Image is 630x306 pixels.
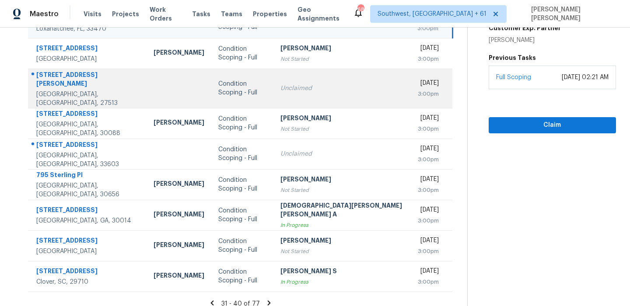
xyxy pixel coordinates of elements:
[36,247,140,256] div: [GEOGRAPHIC_DATA]
[221,10,242,18] span: Teams
[280,125,403,133] div: Not Started
[280,150,403,158] div: Unclaimed
[112,10,139,18] span: Projects
[218,206,266,224] div: Condition Scoping - Full
[84,10,101,18] span: Visits
[36,267,140,278] div: [STREET_ADDRESS]
[218,268,266,285] div: Condition Scoping - Full
[297,5,343,23] span: Geo Assignments
[280,236,403,247] div: [PERSON_NAME]
[36,205,140,216] div: [STREET_ADDRESS]
[417,175,439,186] div: [DATE]
[417,205,439,216] div: [DATE]
[36,120,140,138] div: [GEOGRAPHIC_DATA], [GEOGRAPHIC_DATA], 30088
[154,118,204,129] div: [PERSON_NAME]
[36,236,140,247] div: [STREET_ADDRESS]
[36,216,140,225] div: [GEOGRAPHIC_DATA], GA, 30014
[280,175,403,186] div: [PERSON_NAME]
[357,5,364,14] div: 689
[154,179,204,190] div: [PERSON_NAME]
[496,120,609,131] span: Claim
[280,186,403,195] div: Not Started
[489,24,561,32] h5: Customer Exp. Partner
[36,24,140,33] div: Loxahatchee, FL, 33470
[417,247,439,256] div: 3:00pm
[218,45,266,62] div: Condition Scoping - Full
[280,84,403,93] div: Unclaimed
[280,44,403,55] div: [PERSON_NAME]
[417,278,439,286] div: 3:00pm
[150,5,182,23] span: Work Orders
[417,90,439,98] div: 3:00pm
[417,267,439,278] div: [DATE]
[36,151,140,169] div: [GEOGRAPHIC_DATA], [GEOGRAPHIC_DATA], 33603
[218,115,266,132] div: Condition Scoping - Full
[417,144,439,155] div: [DATE]
[280,221,403,229] div: In Progress
[280,247,403,256] div: Not Started
[378,10,486,18] span: Southwest, [GEOGRAPHIC_DATA] + 61
[417,55,439,63] div: 3:00pm
[417,24,438,33] div: 3:00pm
[417,236,439,247] div: [DATE]
[280,278,403,286] div: In Progress
[489,117,616,133] button: Claim
[36,90,140,108] div: [GEOGRAPHIC_DATA], [GEOGRAPHIC_DATA], 27513
[528,5,617,23] span: [PERSON_NAME] [PERSON_NAME]
[36,70,140,90] div: [STREET_ADDRESS][PERSON_NAME]
[36,44,140,55] div: [STREET_ADDRESS]
[417,44,439,55] div: [DATE]
[36,278,140,286] div: Clover, SC, 29710
[36,170,140,181] div: 795 Sterling Pl
[192,11,210,17] span: Tasks
[154,48,204,59] div: [PERSON_NAME]
[218,176,266,193] div: Condition Scoping - Full
[417,186,439,195] div: 3:00pm
[30,10,59,18] span: Maestro
[280,267,403,278] div: [PERSON_NAME] S
[562,73,609,82] div: [DATE] 02:21 AM
[280,201,403,221] div: [DEMOGRAPHIC_DATA][PERSON_NAME] [PERSON_NAME] A
[280,114,403,125] div: [PERSON_NAME]
[36,55,140,63] div: [GEOGRAPHIC_DATA]
[280,55,403,63] div: Not Started
[218,237,266,254] div: Condition Scoping - Full
[417,79,439,90] div: [DATE]
[36,109,140,120] div: [STREET_ADDRESS]
[496,74,531,80] a: Full Scoping
[417,155,439,164] div: 3:00pm
[36,140,140,151] div: [STREET_ADDRESS]
[154,271,204,282] div: [PERSON_NAME]
[489,36,561,45] div: [PERSON_NAME]
[36,181,140,199] div: [GEOGRAPHIC_DATA], [GEOGRAPHIC_DATA], 30656
[218,80,266,97] div: Condition Scoping - Full
[417,216,439,225] div: 3:00pm
[417,114,439,125] div: [DATE]
[253,10,287,18] span: Properties
[417,125,439,133] div: 3:00pm
[154,240,204,251] div: [PERSON_NAME]
[489,53,616,62] h5: Previous Tasks
[218,145,266,163] div: Condition Scoping - Full
[154,210,204,221] div: [PERSON_NAME]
